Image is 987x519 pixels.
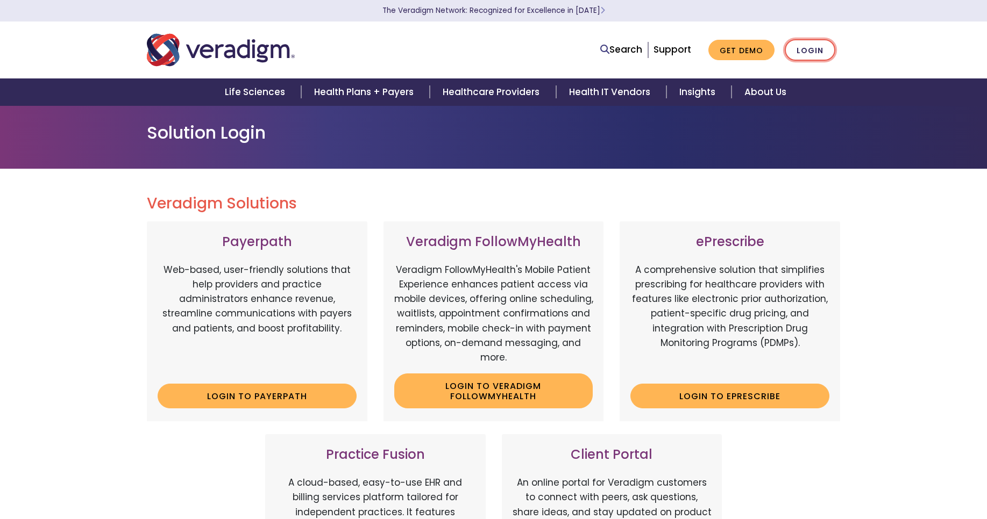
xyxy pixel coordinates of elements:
[382,5,605,16] a: The Veradigm Network: Recognized for Excellence in [DATE]Learn More
[212,78,301,106] a: Life Sciences
[556,78,666,106] a: Health IT Vendors
[394,234,593,250] h3: Veradigm FollowMyHealth
[301,78,430,106] a: Health Plans + Payers
[654,43,691,56] a: Support
[600,42,642,57] a: Search
[430,78,556,106] a: Healthcare Providers
[276,447,475,463] h3: Practice Fusion
[158,263,357,376] p: Web-based, user-friendly solutions that help providers and practice administrators enhance revenu...
[158,384,357,408] a: Login to Payerpath
[513,447,712,463] h3: Client Portal
[708,40,775,61] a: Get Demo
[600,5,605,16] span: Learn More
[785,39,835,61] a: Login
[158,234,357,250] h3: Payerpath
[666,78,732,106] a: Insights
[147,32,295,68] img: Veradigm logo
[394,373,593,408] a: Login to Veradigm FollowMyHealth
[630,234,829,250] h3: ePrescribe
[147,122,841,143] h1: Solution Login
[147,194,841,213] h2: Veradigm Solutions
[630,384,829,408] a: Login to ePrescribe
[394,263,593,365] p: Veradigm FollowMyHealth's Mobile Patient Experience enhances patient access via mobile devices, o...
[732,78,799,106] a: About Us
[630,263,829,376] p: A comprehensive solution that simplifies prescribing for healthcare providers with features like ...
